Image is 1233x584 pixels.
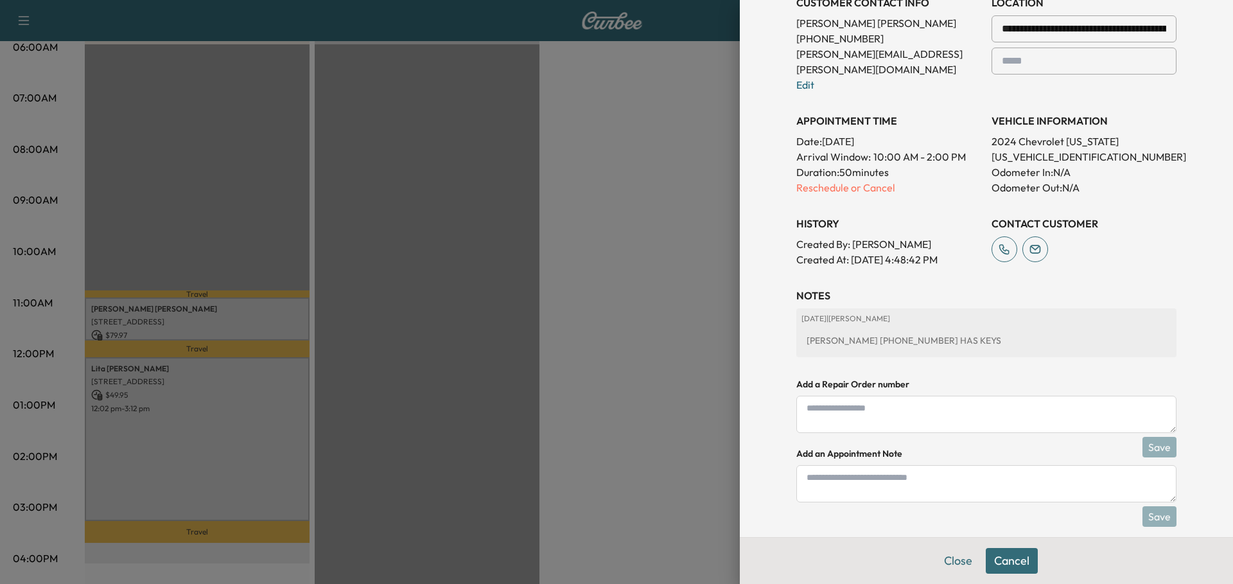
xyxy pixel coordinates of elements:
[992,113,1176,128] h3: VEHICLE INFORMATION
[796,252,981,267] p: Created At : [DATE] 4:48:42 PM
[796,378,1176,391] h4: Add a Repair Order number
[796,15,981,31] p: [PERSON_NAME] [PERSON_NAME]
[992,180,1176,195] p: Odometer Out: N/A
[992,149,1176,164] p: [US_VEHICLE_IDENTIFICATION_NUMBER]
[986,548,1038,574] button: Cancel
[796,134,981,149] p: Date: [DATE]
[873,149,966,164] span: 10:00 AM - 2:00 PM
[796,288,1176,303] h3: NOTES
[992,164,1176,180] p: Odometer In: N/A
[796,236,981,252] p: Created By : [PERSON_NAME]
[796,78,814,91] a: Edit
[796,164,981,180] p: Duration: 50 minutes
[796,447,1176,460] h4: Add an Appointment Note
[796,216,981,231] h3: History
[992,134,1176,149] p: 2024 Chevrolet [US_STATE]
[796,46,981,77] p: [PERSON_NAME][EMAIL_ADDRESS][PERSON_NAME][DOMAIN_NAME]
[992,216,1176,231] h3: CONTACT CUSTOMER
[936,548,981,574] button: Close
[796,180,981,195] p: Reschedule or Cancel
[801,314,1171,324] p: [DATE] | [PERSON_NAME]
[801,329,1171,352] div: [PERSON_NAME] [PHONE_NUMBER] HAS KEYS
[796,149,981,164] p: Arrival Window:
[796,31,981,46] p: [PHONE_NUMBER]
[796,113,981,128] h3: APPOINTMENT TIME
